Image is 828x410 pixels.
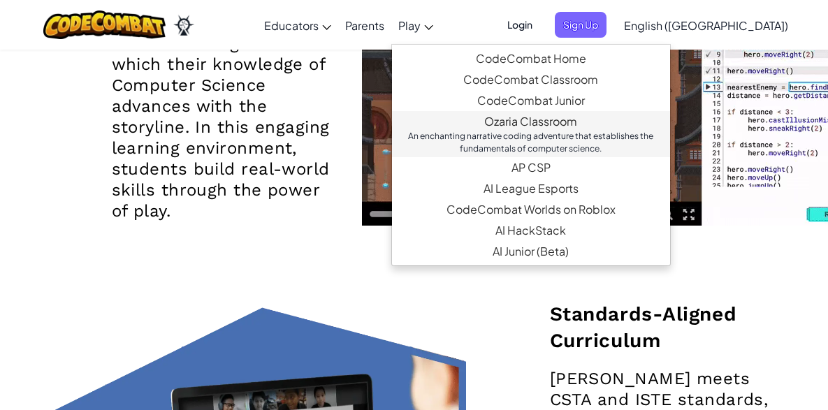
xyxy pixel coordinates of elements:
[173,15,195,36] img: Ozaria
[392,199,670,220] a: CodeCombat Worlds on RobloxThis MMORPG teaches Lua coding and provides a real-world platform to c...
[257,6,338,44] a: Educators
[392,241,670,262] a: AI Junior (Beta)Introduces multimodal generative AI in a simple and intuitive platform designed s...
[617,6,795,44] a: English ([GEOGRAPHIC_DATA])
[555,12,607,38] button: Sign Up
[392,48,670,69] a: CodeCombat HomeWith access to all 530 levels and exclusive features like pets, premium only items...
[499,12,541,38] button: Login
[112,12,341,221] p: Students are immersed in an adventure game in which their knowledge of Computer Science advances ...
[43,10,166,39] img: CodeCombat logo
[406,130,656,155] div: An enchanting narrative coding adventure that establishes the fundamentals of computer science.
[264,18,319,33] span: Educators
[392,178,670,199] a: AI League EsportsAn epic competitive coding esports platform that encourages creative programming...
[392,220,670,241] a: AI HackStackThe first generative AI companion tool specifically crafted for those new to AI with ...
[392,157,670,178] a: AP CSPEndorsed by the College Board, our AP CSP curriculum provides game-based and turnkey tools ...
[392,90,670,111] a: CodeCombat JuniorOur flagship K-5 curriculum features a progression of learning levels that teach...
[392,111,670,157] a: Ozaria ClassroomAn enchanting narrative coding adventure that establishes the fundamentals of com...
[338,6,391,44] a: Parents
[550,301,779,354] h2: Standards-Aligned Curriculum
[391,6,440,44] a: Play
[624,18,788,33] span: English ([GEOGRAPHIC_DATA])
[398,18,421,33] span: Play
[392,69,670,90] a: CodeCombat Classroom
